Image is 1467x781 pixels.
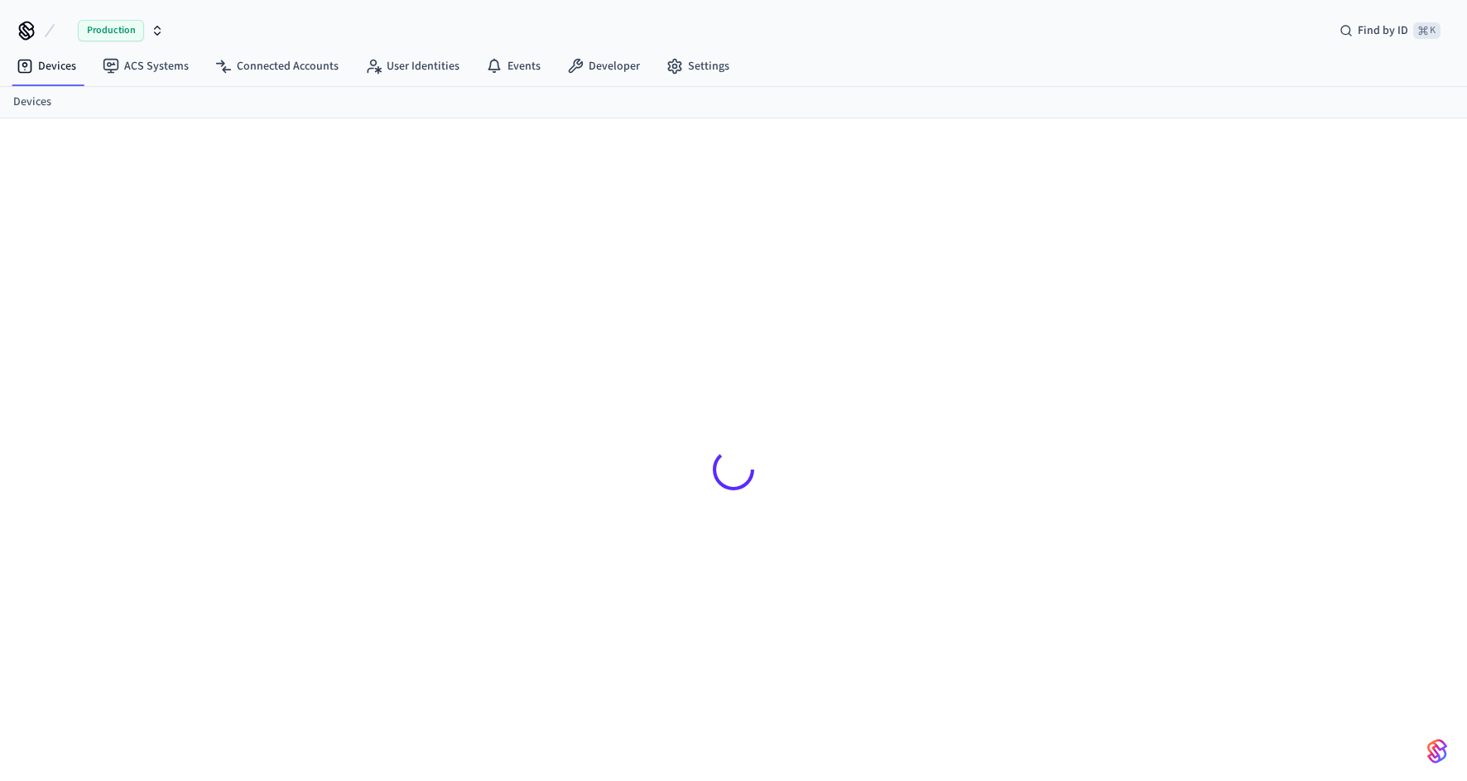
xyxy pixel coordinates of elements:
a: ACS Systems [89,51,202,81]
div: Find by ID⌘ K [1326,16,1454,46]
span: Find by ID [1358,22,1408,39]
a: Developer [554,51,653,81]
a: Settings [653,51,743,81]
a: User Identities [352,51,473,81]
a: Connected Accounts [202,51,352,81]
a: Events [473,51,554,81]
img: SeamLogoGradient.69752ec5.svg [1427,738,1447,764]
span: ⌘ K [1413,22,1441,39]
span: Production [78,20,144,41]
a: Devices [3,51,89,81]
a: Devices [13,94,51,111]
